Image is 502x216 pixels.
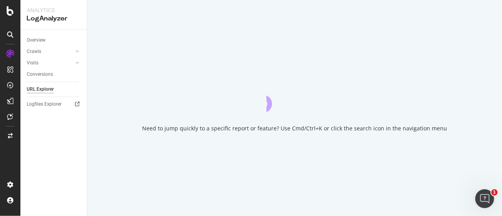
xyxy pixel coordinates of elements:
iframe: Intercom live chat [475,189,494,208]
div: Overview [27,36,46,44]
a: Logfiles Explorer [27,100,81,108]
div: animation [267,84,323,112]
a: Conversions [27,70,81,79]
div: Crawls [27,48,41,56]
div: Visits [27,59,38,67]
a: URL Explorer [27,85,81,93]
div: LogAnalyzer [27,14,80,23]
a: Visits [27,59,73,67]
div: URL Explorer [27,85,54,93]
div: Logfiles Explorer [27,100,62,108]
a: Overview [27,36,81,44]
div: Conversions [27,70,53,79]
a: Crawls [27,48,73,56]
span: 1 [491,189,498,196]
div: Analytics [27,6,80,14]
div: Need to jump quickly to a specific report or feature? Use Cmd/Ctrl+K or click the search icon in ... [142,124,447,132]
